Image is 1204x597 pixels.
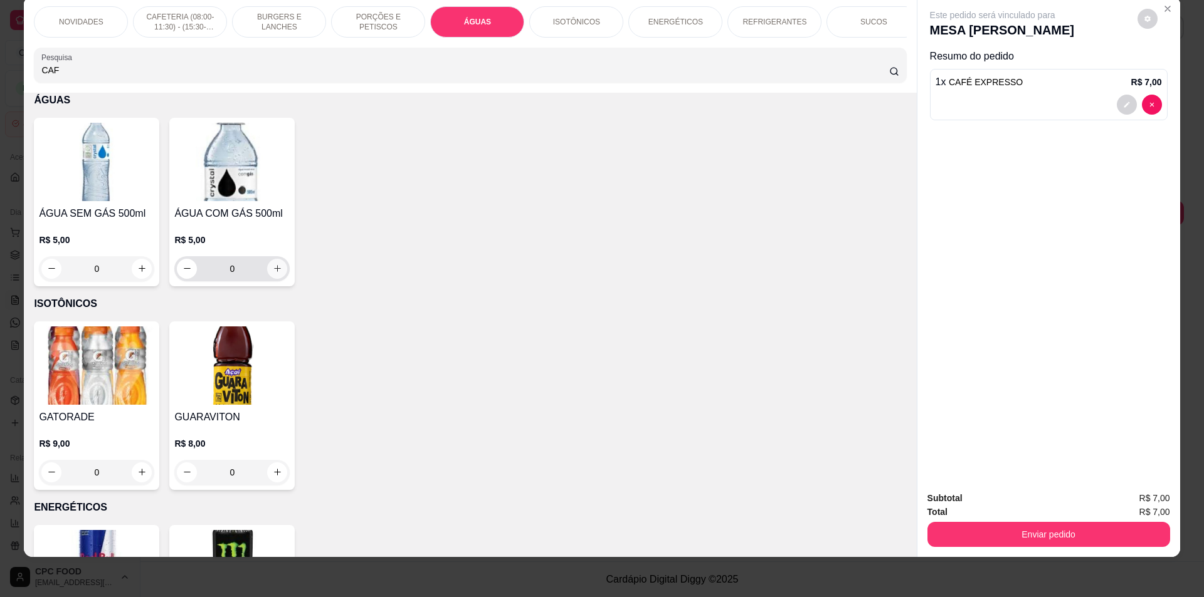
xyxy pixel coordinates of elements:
[144,12,216,32] p: CAFETERIA (08:00-11:30) - (15:30-18:00)
[174,234,290,246] p: R$ 5,00
[174,123,290,201] img: product-image
[267,259,287,279] button: increase-product-quantity
[34,296,906,311] p: ISOTÔNICOS
[930,21,1074,39] p: MESA [PERSON_NAME]
[41,259,61,279] button: decrease-product-quantity
[742,17,806,27] p: REFRIGERANTES
[1138,9,1158,29] button: decrease-product-quantity
[174,437,290,450] p: R$ 8,00
[132,462,152,482] button: increase-product-quantity
[1139,505,1170,519] span: R$ 7,00
[41,52,77,63] label: Pesquisa
[267,462,287,482] button: increase-product-quantity
[1131,76,1162,88] p: R$ 7,00
[927,522,1170,547] button: Enviar pedido
[132,259,152,279] button: increase-product-quantity
[648,17,703,27] p: ENERGÉTICOS
[1117,95,1137,115] button: decrease-product-quantity
[39,437,154,450] p: R$ 9,00
[174,410,290,425] h4: GUARAVITON
[936,75,1023,90] p: 1 x
[1142,95,1162,115] button: decrease-product-quantity
[860,17,887,27] p: SUCOS
[342,12,415,32] p: PORÇÕES E PETISCOS
[39,206,154,221] h4: ÁGUA SEM GÁS 500ml
[39,123,154,201] img: product-image
[39,326,154,405] img: product-image
[177,259,197,279] button: decrease-product-quantity
[553,17,600,27] p: ISOTÔNICOS
[177,462,197,482] button: decrease-product-quantity
[174,206,290,221] h4: ÁGUA COM GÁS 500ml
[41,64,889,76] input: Pesquisa
[41,462,61,482] button: decrease-product-quantity
[39,410,154,425] h4: GATORADE
[927,507,948,517] strong: Total
[59,17,103,27] p: NOVIDADES
[34,500,906,515] p: ENERGÉTICOS
[243,12,315,32] p: BURGERS E LANCHES
[39,234,154,246] p: R$ 5,00
[464,17,491,27] p: ÁGUAS
[930,9,1074,21] p: Este pedido será vinculado para
[174,326,290,405] img: product-image
[930,49,1168,64] p: Resumo do pedido
[927,493,963,503] strong: Subtotal
[949,77,1023,87] span: CAFÉ EXPRESSO
[1139,491,1170,505] span: R$ 7,00
[34,93,906,108] p: ÁGUAS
